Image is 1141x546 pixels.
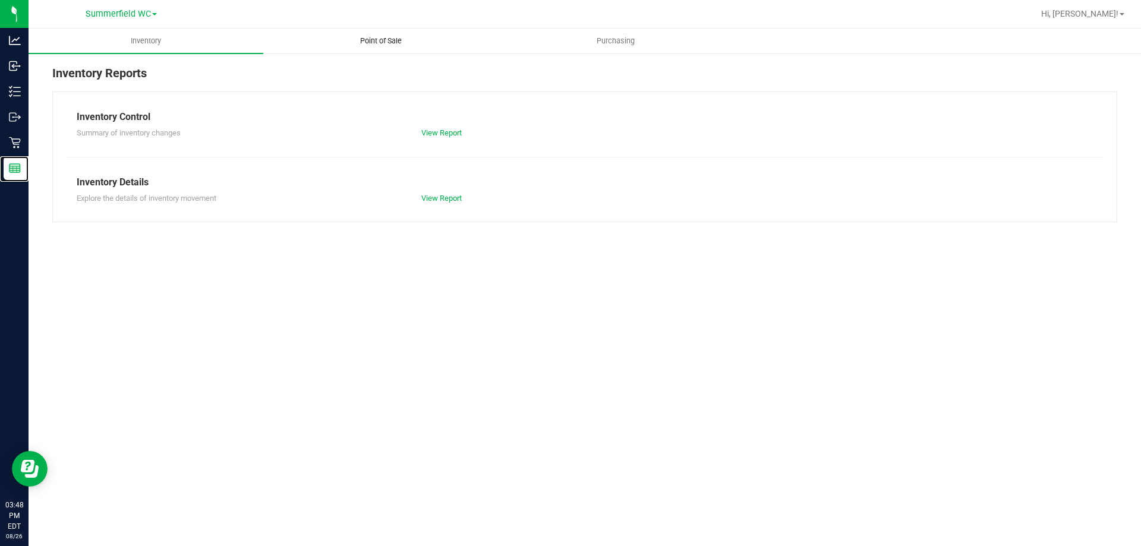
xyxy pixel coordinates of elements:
[581,36,651,46] span: Purchasing
[344,36,418,46] span: Point of Sale
[9,162,21,174] inline-svg: Reports
[29,29,263,53] a: Inventory
[9,137,21,149] inline-svg: Retail
[77,110,1093,124] div: Inventory Control
[498,29,733,53] a: Purchasing
[86,9,151,19] span: Summerfield WC
[421,194,462,203] a: View Report
[263,29,498,53] a: Point of Sale
[52,64,1117,91] div: Inventory Reports
[77,175,1093,190] div: Inventory Details
[1041,9,1118,18] span: Hi, [PERSON_NAME]!
[5,532,23,541] p: 08/26
[115,36,177,46] span: Inventory
[5,500,23,532] p: 03:48 PM EDT
[77,128,181,137] span: Summary of inventory changes
[9,60,21,72] inline-svg: Inbound
[421,128,462,137] a: View Report
[9,111,21,123] inline-svg: Outbound
[12,451,48,487] iframe: Resource center
[9,34,21,46] inline-svg: Analytics
[9,86,21,97] inline-svg: Inventory
[77,194,216,203] span: Explore the details of inventory movement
